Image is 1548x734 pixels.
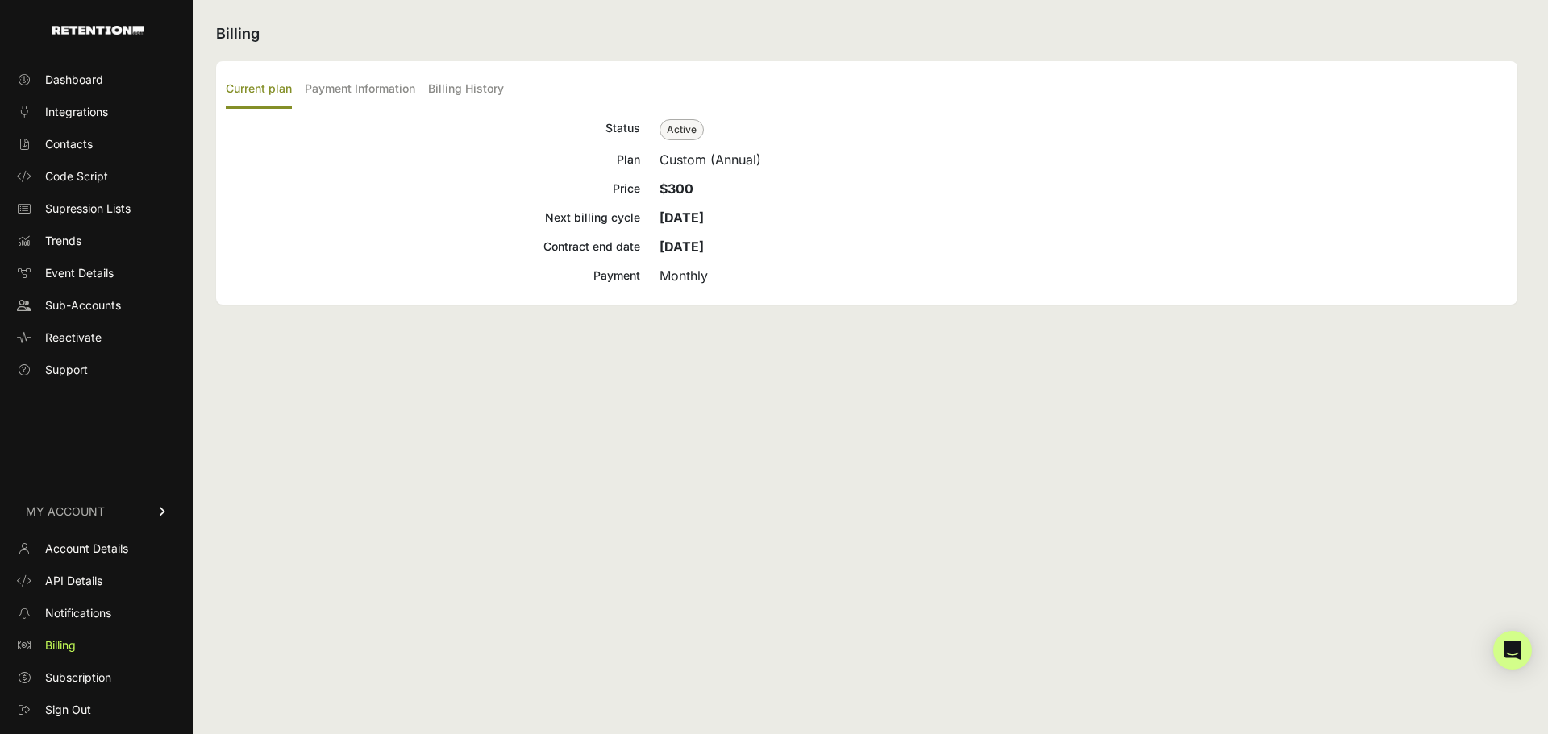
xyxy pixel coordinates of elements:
span: Code Script [45,168,108,185]
a: Integrations [10,99,184,125]
a: Supression Lists [10,196,184,222]
a: Notifications [10,600,184,626]
span: Supression Lists [45,201,131,217]
span: Event Details [45,265,114,281]
label: Current plan [226,71,292,109]
span: Integrations [45,104,108,120]
span: API Details [45,573,102,589]
a: Account Details [10,536,184,562]
a: Support [10,357,184,383]
a: Subscription [10,665,184,690]
strong: [DATE] [660,238,704,255]
a: API Details [10,568,184,594]
span: Notifications [45,605,111,621]
img: Retention.com [52,26,144,35]
div: Open Intercom Messenger [1493,631,1532,670]
div: Contract end date [226,237,640,256]
a: MY ACCOUNT [10,487,184,536]
span: Trends [45,233,81,249]
span: Billing [45,637,76,653]
span: Active [660,119,704,140]
a: Contacts [10,131,184,157]
span: Support [45,362,88,378]
h2: Billing [216,23,1517,45]
span: Sub-Accounts [45,297,121,313]
a: Trends [10,228,184,254]
span: MY ACCOUNT [26,504,105,520]
strong: $300 [660,180,693,197]
div: Status [226,118,640,140]
a: Sign Out [10,697,184,723]
span: Dashboard [45,72,103,88]
span: Contacts [45,136,93,152]
span: Subscription [45,670,111,686]
div: Next billing cycle [226,208,640,227]
a: Event Details [10,260,184,286]
a: Dashboard [10,67,184,93]
div: Custom (Annual) [660,150,1508,169]
strong: [DATE] [660,209,704,226]
label: Billing History [428,71,504,109]
a: Reactivate [10,325,184,350]
div: Price [226,179,640,198]
span: Reactivate [45,330,102,346]
a: Billing [10,632,184,658]
div: Monthly [660,266,1508,285]
div: Payment [226,266,640,285]
label: Payment Information [305,71,415,109]
span: Account Details [45,541,128,557]
span: Sign Out [45,702,91,718]
a: Sub-Accounts [10,292,184,318]
a: Code Script [10,164,184,189]
div: Plan [226,150,640,169]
